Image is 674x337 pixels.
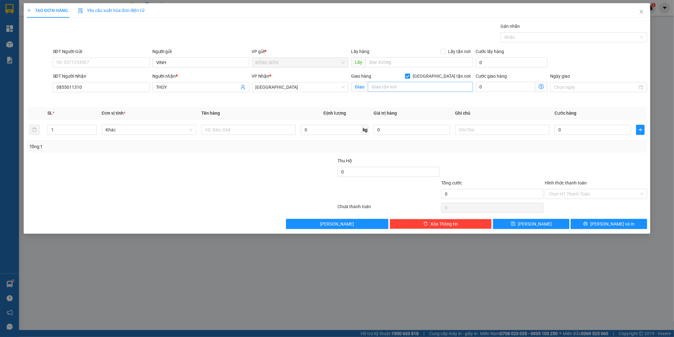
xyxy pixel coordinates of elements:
[373,111,397,116] span: Giá trị hàng
[106,125,192,135] span: Khác
[545,180,587,185] label: Hình thức thanh toán
[633,3,650,21] button: Close
[5,5,45,21] div: BỒNG SƠN
[286,219,388,229] button: [PERSON_NAME]
[201,125,296,135] input: VD: Bàn, Ghế
[639,9,644,14] span: close
[539,84,544,89] span: dollar-circle
[53,48,150,55] div: SĐT Người Gửi
[390,219,492,229] button: deleteXóa Thông tin
[324,111,346,116] span: Định lượng
[636,127,644,132] span: plus
[29,125,39,135] button: delete
[27,8,31,13] span: plus
[320,220,354,227] span: [PERSON_NAME]
[201,111,220,116] span: Tên hàng
[571,219,647,229] button: printer[PERSON_NAME] và In
[455,125,550,135] input: Ghi Chú
[102,111,125,116] span: Đơn vị tính
[351,74,371,79] span: Giao hàng
[518,220,552,227] span: [PERSON_NAME]
[476,57,548,68] input: Cước lấy hàng
[337,158,352,163] span: Thu Hộ
[351,57,366,67] span: Lấy
[554,84,638,91] input: Ngày giao
[476,82,535,92] input: Cước giao hàng
[337,203,441,214] div: Chưa thanh toán
[410,73,473,80] span: [GEOGRAPHIC_DATA] tận nơi
[152,73,249,80] div: Người nhận
[53,73,150,80] div: SĐT Người Nhận
[441,180,462,185] span: Tổng cước
[351,49,369,54] span: Lấy hàng
[78,8,83,13] img: icon
[256,58,345,67] span: BỒNG SƠN
[423,221,428,226] span: delete
[27,8,68,13] span: TẠO ĐƠN HÀNG
[351,82,368,92] span: Giao
[368,82,473,92] input: Giao tận nơi
[5,41,46,55] div: 50.000
[362,125,368,135] span: kg
[47,111,52,116] span: SL
[29,143,260,150] div: Tổng: 1
[252,48,349,55] div: VP gửi
[50,6,65,13] span: Nhận:
[373,125,450,135] input: 0
[452,107,552,119] th: Ghi chú
[511,221,515,226] span: save
[493,219,569,229] button: save[PERSON_NAME]
[78,8,145,13] span: Yêu cầu xuất hóa đơn điện tử
[366,57,473,67] input: Dọc đường
[50,21,89,28] div: THÀNH
[476,49,504,54] label: Cước lấy hàng
[476,74,507,79] label: Cước giao hàng
[240,85,246,90] span: user-add
[550,74,570,79] label: Ngày giao
[501,24,520,29] label: Gán nhãn
[583,221,588,226] span: printer
[5,21,45,28] div: VÂN
[636,125,645,135] button: plus
[50,5,89,21] div: TÂN PHÚ
[446,48,473,55] span: Lấy tận nơi
[5,6,15,13] span: Gửi:
[152,48,249,55] div: Người gửi
[5,41,27,47] span: Cước rồi :
[555,111,576,116] span: Cước hàng
[252,74,270,79] span: VP Nhận
[256,82,345,92] span: SÀI GÒN
[590,220,635,227] span: [PERSON_NAME] và In
[430,220,458,227] span: Xóa Thông tin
